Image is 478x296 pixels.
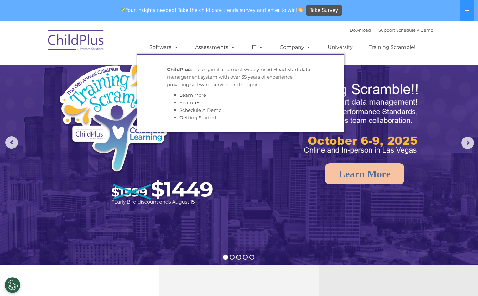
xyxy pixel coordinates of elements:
[121,8,125,12] img: ✅
[189,41,242,54] a: Assessments
[396,28,433,33] a: Schedule A Demo
[273,41,317,54] a: Company
[246,41,269,54] a: IT
[179,92,206,98] a: Learn More
[325,163,404,184] a: Learn More
[179,115,216,121] a: Getting Started
[5,277,20,293] button: Cookies Settings
[298,8,303,12] img: 👏
[306,5,342,16] a: Take Survey
[143,41,185,54] a: Software
[118,4,305,16] span: Your insights needed! Take the child care trends survey and enter to win!
[87,67,114,72] span: Phone number
[310,5,338,16] span: Take Survey
[167,66,192,72] strong: ChildPlus:
[350,28,371,33] a: Download
[87,41,106,46] span: Last name
[179,107,221,113] a: Schedule A Demo
[363,41,423,54] a: Training Scramble!!
[167,66,314,88] p: The original and most widely-used Head Start data management system with over 35 years of experie...
[350,28,433,33] font: |
[45,26,107,57] img: ChildPlus by Procare Solutions
[179,100,200,106] a: Features
[321,41,359,54] a: University
[378,28,395,33] a: Support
